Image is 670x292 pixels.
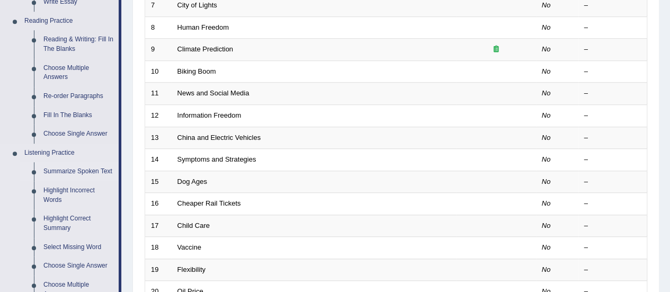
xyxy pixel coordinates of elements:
td: 18 [145,237,172,259]
a: Dog Ages [177,178,207,185]
a: Re-order Paragraphs [39,87,119,106]
em: No [542,199,551,207]
a: Select Missing Word [39,238,119,257]
a: Human Freedom [177,23,229,31]
a: Summarize Spoken Text [39,162,119,181]
a: Choose Multiple Answers [39,59,119,87]
em: No [542,222,551,229]
em: No [542,155,551,163]
em: No [542,67,551,75]
a: Choose Single Answer [39,256,119,276]
a: Cheaper Rail Tickets [177,199,241,207]
div: – [584,155,641,165]
em: No [542,89,551,97]
div: – [584,221,641,231]
td: 15 [145,171,172,193]
a: Child Care [177,222,210,229]
a: Highlight Incorrect Words [39,181,119,209]
td: 11 [145,83,172,105]
a: City of Lights [177,1,217,9]
div: – [584,45,641,55]
div: – [584,177,641,187]
a: Symptoms and Strategies [177,155,256,163]
div: Exam occurring question [462,45,530,55]
td: 10 [145,60,172,83]
em: No [542,45,551,53]
a: Climate Prediction [177,45,234,53]
td: 16 [145,193,172,215]
td: 13 [145,127,172,149]
div: – [584,111,641,121]
div: – [584,243,641,253]
div: – [584,133,641,143]
em: No [542,1,551,9]
em: No [542,111,551,119]
td: 9 [145,39,172,61]
a: News and Social Media [177,89,249,97]
a: Fill In The Blanks [39,106,119,125]
em: No [542,178,551,185]
a: China and Electric Vehicles [177,134,261,141]
a: Listening Practice [20,144,119,163]
div: – [584,67,641,77]
td: 12 [145,104,172,127]
div: – [584,199,641,209]
em: No [542,243,551,251]
td: 8 [145,16,172,39]
a: Reading Practice [20,12,119,31]
div: – [584,1,641,11]
a: Flexibility [177,266,206,273]
em: No [542,266,551,273]
em: No [542,134,551,141]
td: 19 [145,259,172,281]
em: No [542,23,551,31]
a: Vaccine [177,243,201,251]
a: Biking Boom [177,67,216,75]
div: – [584,89,641,99]
td: 14 [145,149,172,171]
div: – [584,23,641,33]
a: Reading & Writing: Fill In The Blanks [39,30,119,58]
a: Choose Single Answer [39,125,119,144]
a: Information Freedom [177,111,242,119]
td: 17 [145,215,172,237]
a: Highlight Correct Summary [39,209,119,237]
div: – [584,265,641,275]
